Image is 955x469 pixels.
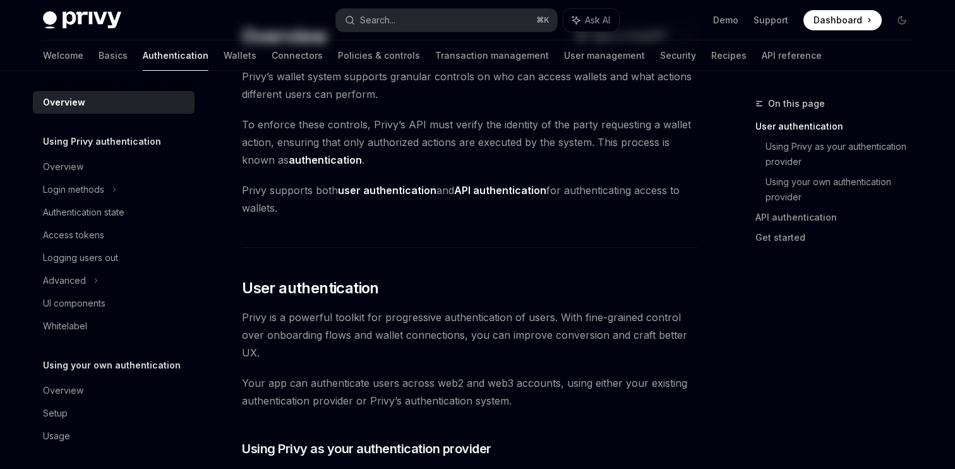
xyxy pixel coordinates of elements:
[99,40,128,71] a: Basics
[33,201,195,224] a: Authentication state
[33,425,195,448] a: Usage
[43,159,83,174] div: Overview
[43,319,87,334] div: Whitelabel
[272,40,323,71] a: Connectors
[43,406,68,421] div: Setup
[585,14,610,27] span: Ask AI
[43,228,104,243] div: Access tokens
[454,184,546,197] strong: API authentication
[33,91,195,114] a: Overview
[43,95,85,110] div: Overview
[242,278,379,298] span: User authentication
[762,40,822,71] a: API reference
[711,40,747,71] a: Recipes
[755,228,922,248] a: Get started
[43,134,161,149] h5: Using Privy authentication
[766,172,922,207] a: Using your own authentication provider
[242,308,697,362] span: Privy is a powerful toolkit for progressive authentication of users. With fine-grained control ov...
[43,11,121,29] img: dark logo
[43,429,70,444] div: Usage
[803,10,882,30] a: Dashboard
[564,40,645,71] a: User management
[242,68,697,103] span: Privy’s wallet system supports granular controls on who can access wallets and what actions diffe...
[360,13,395,28] div: Search...
[536,15,550,25] span: ⌘ K
[43,358,181,373] h5: Using your own authentication
[755,116,922,137] a: User authentication
[755,207,922,228] a: API authentication
[33,379,195,402] a: Overview
[336,9,557,32] button: Search...⌘K
[242,440,491,458] span: Using Privy as your authentication provider
[43,40,83,71] a: Welcome
[766,137,922,172] a: Using Privy as your authentication provider
[43,273,86,288] div: Advanced
[754,14,788,27] a: Support
[338,40,420,71] a: Policies & controls
[43,383,83,398] div: Overview
[43,296,105,311] div: UI components
[768,96,825,111] span: On this page
[435,40,549,71] a: Transaction management
[33,402,195,425] a: Setup
[814,14,862,27] span: Dashboard
[242,181,697,217] span: Privy supports both and for authenticating access to wallets.
[713,14,738,27] a: Demo
[338,184,436,197] strong: user authentication
[33,315,195,338] a: Whitelabel
[43,250,118,265] div: Logging users out
[33,155,195,178] a: Overview
[43,205,124,220] div: Authentication state
[660,40,696,71] a: Security
[143,40,208,71] a: Authentication
[242,116,697,169] span: To enforce these controls, Privy’s API must verify the identity of the party requesting a wallet ...
[33,292,195,315] a: UI components
[33,224,195,247] a: Access tokens
[563,9,619,32] button: Ask AI
[892,10,912,30] button: Toggle dark mode
[242,374,697,410] span: Your app can authenticate users across web2 and web3 accounts, using either your existing authent...
[33,247,195,269] a: Logging users out
[224,40,256,71] a: Wallets
[43,182,104,197] div: Login methods
[289,154,362,166] strong: authentication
